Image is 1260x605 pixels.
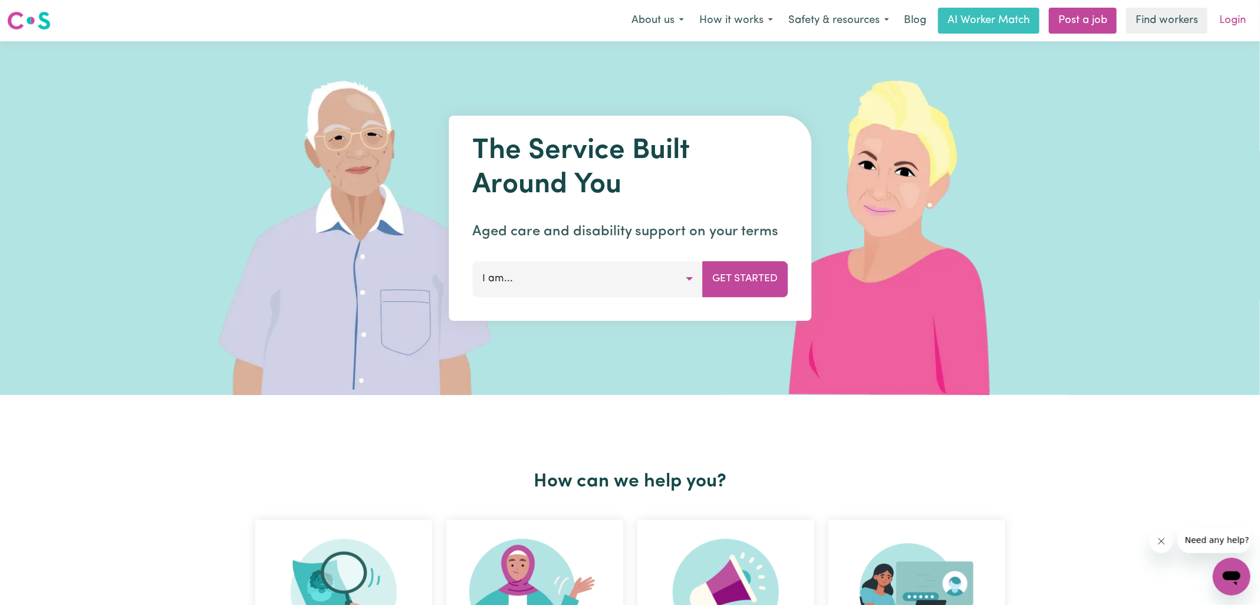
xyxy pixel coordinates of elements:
a: Post a job [1049,8,1117,34]
a: Careseekers logo [7,7,51,34]
button: How it works [692,8,781,33]
iframe: Close message [1150,530,1173,553]
a: Blog [897,8,933,34]
a: Login [1212,8,1253,34]
iframe: Button to launch messaging window [1213,558,1251,596]
a: Find workers [1126,8,1208,34]
img: Careseekers logo [7,10,51,31]
button: Get Started [702,261,788,297]
p: Aged care and disability support on your terms [472,221,788,242]
h2: How can we help you? [248,471,1012,493]
iframe: Message from company [1178,527,1251,553]
button: I am... [472,261,703,297]
a: AI Worker Match [938,8,1039,34]
button: About us [624,8,692,33]
h1: The Service Built Around You [472,134,788,202]
button: Safety & resources [781,8,897,33]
